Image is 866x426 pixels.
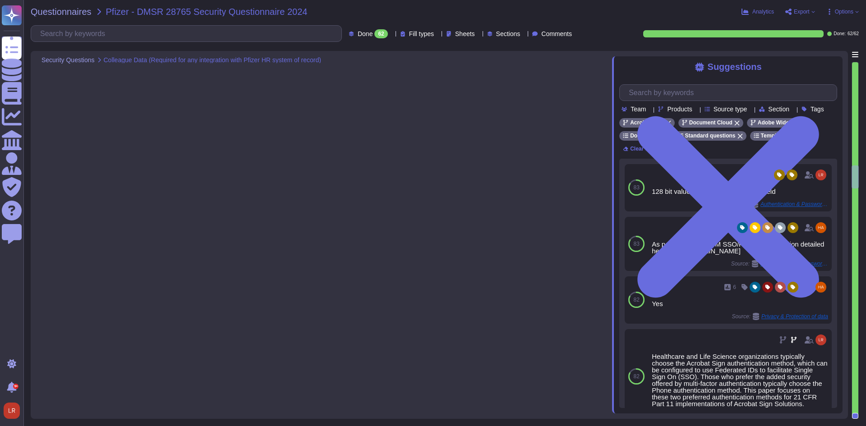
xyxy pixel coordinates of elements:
span: Done [358,31,373,37]
span: Comments [541,31,572,37]
span: Done: [834,32,846,36]
span: Sheets [455,31,475,37]
span: 83 [633,185,639,190]
div: 62 [374,29,387,38]
div: Healthcare and Life Science organizations typically choose the Acrobat Sign authentication method... [652,353,828,407]
div: 9+ [13,384,18,389]
input: Search by keywords [36,26,341,41]
span: 82 [633,297,639,302]
button: user [2,401,26,421]
span: Pfizer - DMSR 28765 Security Questionnaire 2024 [106,7,308,16]
img: user [815,169,826,180]
span: Fill types [409,31,434,37]
span: 82 [633,374,639,379]
input: Search by keywords [624,85,837,101]
img: user [4,403,20,419]
span: 83 [633,241,639,247]
button: Analytics [742,8,774,15]
span: Questionnaires [31,7,92,16]
img: user [815,222,826,233]
span: Options [835,9,853,14]
span: Security Questions [41,57,95,63]
span: Colleague Data (Required for any integration with Pfizer HR system of record) [104,57,321,63]
span: Analytics [752,9,774,14]
img: user [815,282,826,293]
span: 62 / 62 [848,32,859,36]
img: user [815,334,826,345]
span: Export [794,9,810,14]
span: Sections [496,31,521,37]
